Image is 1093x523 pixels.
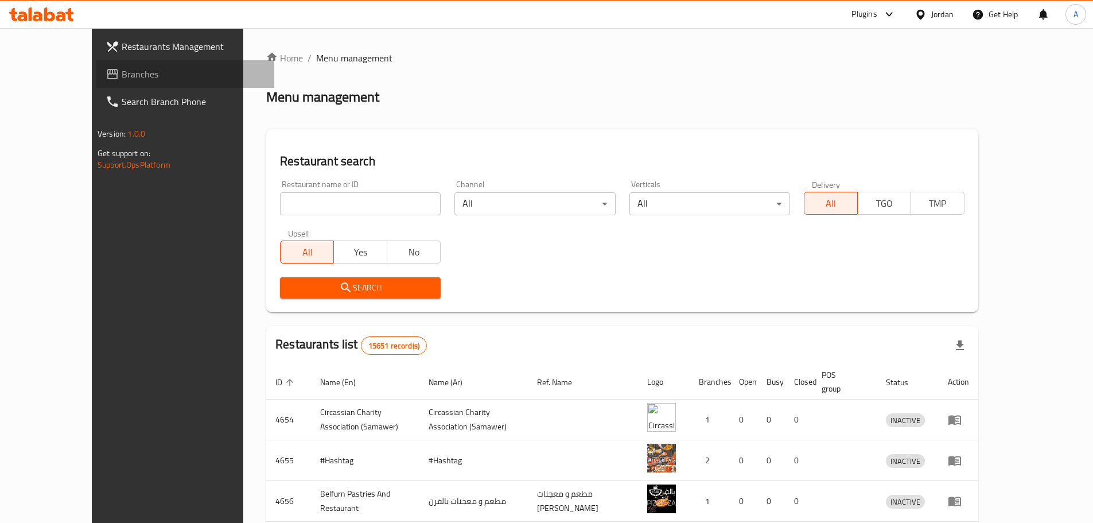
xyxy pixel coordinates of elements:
[757,440,785,481] td: 0
[857,192,911,215] button: TGO
[916,195,960,212] span: TMP
[266,51,303,65] a: Home
[690,400,730,440] td: 1
[939,365,978,400] th: Action
[757,365,785,400] th: Busy
[946,332,974,359] div: Export file
[886,413,925,427] div: INACTIVE
[311,440,419,481] td: #Hashtag
[285,244,329,261] span: All
[1073,8,1078,21] span: A
[98,146,150,161] span: Get support on:
[690,481,730,522] td: 1
[429,375,477,389] span: Name (Ar)
[822,368,863,396] span: POS group
[638,365,690,400] th: Logo
[812,180,841,188] label: Delivery
[275,375,297,389] span: ID
[127,126,145,141] span: 1.0.0
[948,413,969,427] div: Menu
[361,340,426,351] span: 15651 record(s)
[886,455,925,468] span: INACTIVE
[886,495,925,509] span: INACTIVE
[266,88,379,106] h2: Menu management
[98,157,170,172] a: Support.OpsPlatform
[629,192,790,215] div: All
[809,195,853,212] span: All
[730,400,757,440] td: 0
[280,192,441,215] input: Search for restaurant name or ID..
[275,336,427,355] h2: Restaurants list
[96,33,274,60] a: Restaurants Management
[419,440,528,481] td: #Hashtag
[122,40,265,53] span: Restaurants Management
[647,485,676,513] img: Belfurn Pastries And Restaurant
[757,481,785,522] td: 0
[311,400,419,440] td: ​Circassian ​Charity ​Association​ (Samawer)
[785,400,812,440] td: 0
[757,400,785,440] td: 0
[537,375,587,389] span: Ref. Name
[316,51,392,65] span: Menu management
[886,375,923,389] span: Status
[862,195,907,212] span: TGO
[289,281,431,295] span: Search
[419,400,528,440] td: ​Circassian ​Charity ​Association​ (Samawer)
[98,126,126,141] span: Version:
[387,241,441,264] button: No
[690,365,730,400] th: Branches
[851,7,877,21] div: Plugins
[886,414,925,427] span: INACTIVE
[280,241,334,264] button: All
[690,440,730,481] td: 2
[647,444,676,472] img: #Hashtag
[308,51,312,65] li: /
[911,192,964,215] button: TMP
[730,440,757,481] td: 0
[647,403,676,432] img: ​Circassian ​Charity ​Association​ (Samawer)
[392,244,436,261] span: No
[280,153,964,170] h2: Restaurant search
[266,440,311,481] td: 4655
[804,192,858,215] button: All
[266,400,311,440] td: 4654
[266,51,978,65] nav: breadcrumb
[311,481,419,522] td: Belfurn Pastries And Restaurant
[948,494,969,508] div: Menu
[96,60,274,88] a: Branches
[122,95,265,109] span: Search Branch Phone
[419,481,528,522] td: مطعم و معجنات بالفرن
[266,481,311,522] td: 4656
[339,244,383,261] span: Yes
[948,454,969,467] div: Menu
[931,8,954,21] div: Jordan
[320,375,371,389] span: Name (En)
[361,336,427,355] div: Total records count
[528,481,638,522] td: مطعم و معجنات [PERSON_NAME]
[785,365,812,400] th: Closed
[730,365,757,400] th: Open
[454,192,615,215] div: All
[785,481,812,522] td: 0
[288,229,309,237] label: Upsell
[730,481,757,522] td: 0
[785,440,812,481] td: 0
[280,277,441,299] button: Search
[96,88,274,115] a: Search Branch Phone
[333,241,387,264] button: Yes
[122,67,265,81] span: Branches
